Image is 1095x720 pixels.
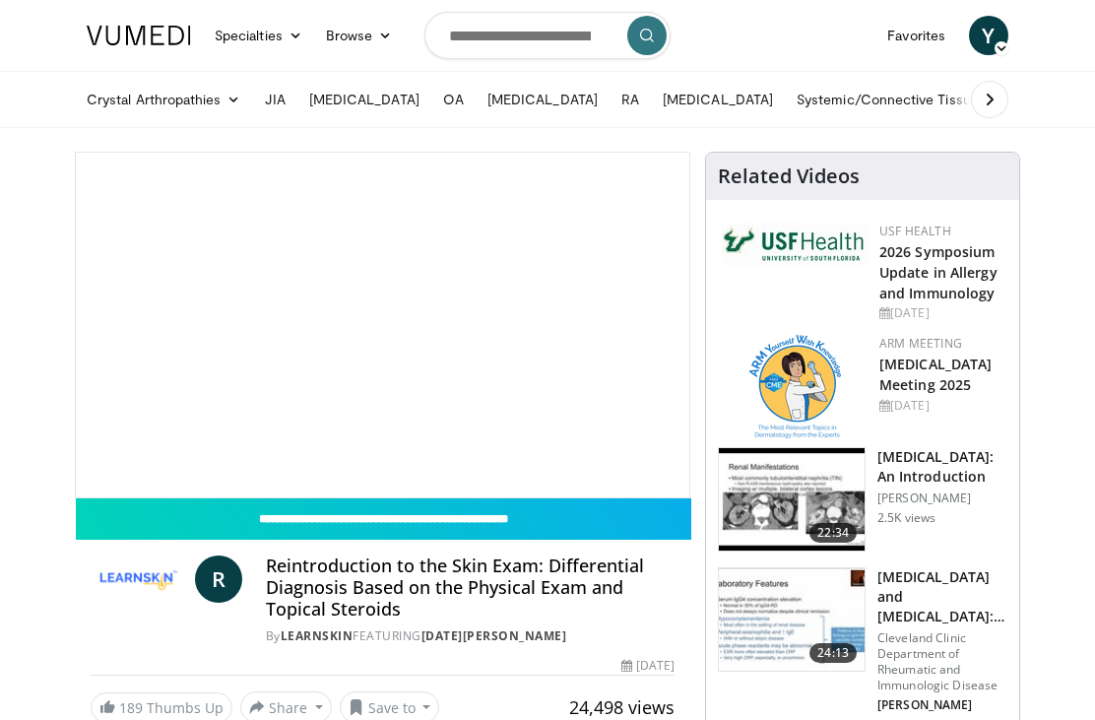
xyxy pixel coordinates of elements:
[87,26,191,45] img: VuMedi Logo
[266,556,675,620] h4: Reintroduction to the Skin Exam: Differential Diagnosis Based on the Physical Exam and Topical St...
[879,223,951,239] a: USF Health
[203,16,314,55] a: Specialties
[879,335,962,352] a: ARM Meeting
[610,80,651,119] a: RA
[431,80,476,119] a: OA
[718,164,860,188] h4: Related Videos
[722,223,870,266] img: 6ba8804a-8538-4002-95e7-a8f8012d4a11.png.150x105_q85_autocrop_double_scale_upscale_version-0.2.jpg
[877,510,935,526] p: 2.5K views
[119,698,143,717] span: 189
[297,80,431,119] a: [MEDICAL_DATA]
[266,627,675,645] div: By FEATURING
[281,627,354,644] a: LearnSkin
[879,242,998,302] a: 2026 Symposium Update in Allergy and Immunology
[719,568,865,671] img: 639ae221-5c05-4739-ae6e-a8d6e95da367.150x105_q85_crop-smart_upscale.jpg
[195,556,242,603] a: R
[719,448,865,551] img: 47980f05-c0f7-4192-9362-4cb0fcd554e5.150x105_q85_crop-smart_upscale.jpg
[879,355,992,394] a: [MEDICAL_DATA] Meeting 2025
[879,397,1003,415] div: [DATE]
[476,80,610,119] a: [MEDICAL_DATA]
[875,16,957,55] a: Favorites
[877,491,1007,506] p: [PERSON_NAME]
[621,657,675,675] div: [DATE]
[809,523,857,543] span: 22:34
[253,80,297,119] a: JIA
[424,12,671,59] input: Search topics, interventions
[421,627,567,644] a: [DATE][PERSON_NAME]
[809,643,857,663] span: 24:13
[91,556,187,603] img: LearnSkin
[877,567,1007,626] h3: [MEDICAL_DATA] and [MEDICAL_DATA]: Similarities and Diffe…
[75,80,253,119] a: Crystal Arthropathies
[76,153,689,497] video-js: Video Player
[569,695,675,719] span: 24,498 views
[651,80,785,119] a: [MEDICAL_DATA]
[877,630,1007,693] p: Cleveland Clinic Department of Rheumatic and Immunologic Disease
[877,697,1007,713] p: [PERSON_NAME]
[718,447,1007,552] a: 22:34 [MEDICAL_DATA]: An Introduction [PERSON_NAME] 2.5K views
[314,16,405,55] a: Browse
[879,304,1003,322] div: [DATE]
[749,335,841,438] img: 89a28c6a-718a-466f-b4d1-7c1f06d8483b.png.150x105_q85_autocrop_double_scale_upscale_version-0.2.png
[785,80,1063,119] a: Systemic/Connective Tissue Disease
[969,16,1008,55] a: Y
[877,447,1007,487] h3: [MEDICAL_DATA]: An Introduction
